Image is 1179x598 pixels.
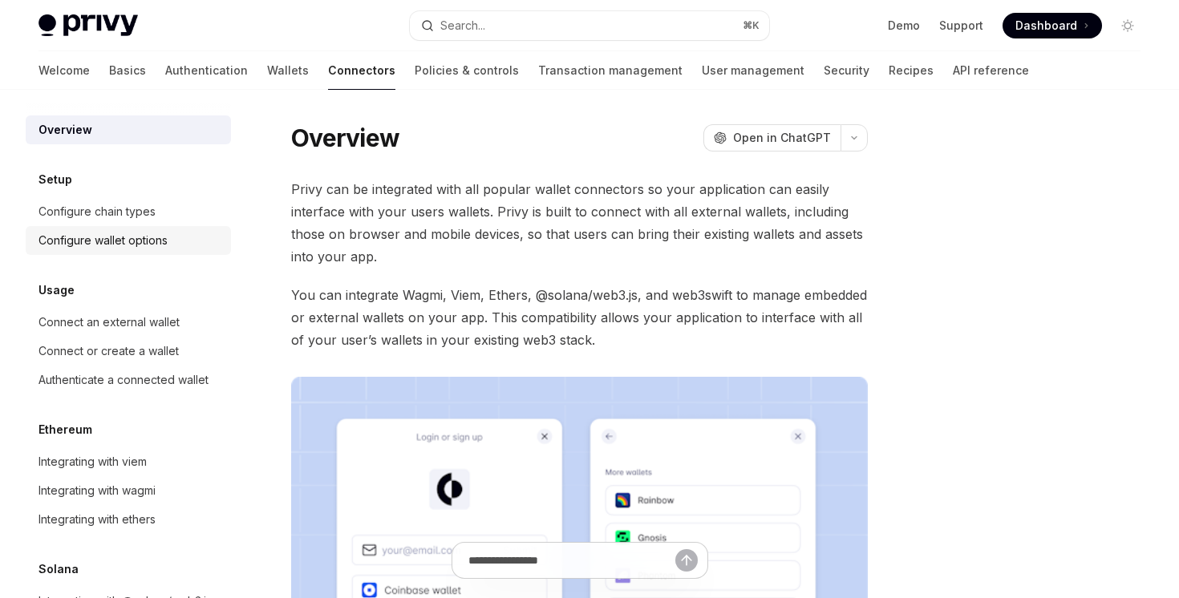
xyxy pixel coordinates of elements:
[38,510,156,529] div: Integrating with ethers
[38,202,156,221] div: Configure chain types
[38,420,92,439] h5: Ethereum
[38,313,180,332] div: Connect an external wallet
[26,476,231,505] a: Integrating with wagmi
[38,560,79,579] h5: Solana
[291,178,868,268] span: Privy can be integrated with all popular wallet connectors so your application can easily interfa...
[109,51,146,90] a: Basics
[38,370,209,390] div: Authenticate a connected wallet
[733,130,831,146] span: Open in ChatGPT
[38,452,147,471] div: Integrating with viem
[675,549,698,572] button: Send message
[38,281,75,300] h5: Usage
[703,124,841,152] button: Open in ChatGPT
[26,308,231,337] a: Connect an external wallet
[415,51,519,90] a: Policies & controls
[538,51,683,90] a: Transaction management
[328,51,395,90] a: Connectors
[26,226,231,255] a: Configure wallet options
[291,123,399,152] h1: Overview
[888,18,920,34] a: Demo
[38,51,90,90] a: Welcome
[291,284,868,351] span: You can integrate Wagmi, Viem, Ethers, @solana/web3.js, and web3swift to manage embedded or exter...
[953,51,1029,90] a: API reference
[38,14,138,37] img: light logo
[824,51,869,90] a: Security
[38,341,179,361] div: Connect or create a wallet
[889,51,934,90] a: Recipes
[267,51,309,90] a: Wallets
[26,366,231,394] a: Authenticate a connected wallet
[26,447,231,476] a: Integrating with viem
[1003,13,1102,38] a: Dashboard
[38,120,92,139] div: Overview
[38,481,156,500] div: Integrating with wagmi
[410,11,768,40] button: Search...⌘K
[743,19,760,32] span: ⌘ K
[26,115,231,144] a: Overview
[1015,18,1077,34] span: Dashboard
[26,505,231,534] a: Integrating with ethers
[702,51,804,90] a: User management
[440,16,485,35] div: Search...
[165,51,248,90] a: Authentication
[26,197,231,226] a: Configure chain types
[939,18,983,34] a: Support
[38,170,72,189] h5: Setup
[26,337,231,366] a: Connect or create a wallet
[38,231,168,250] div: Configure wallet options
[1115,13,1141,38] button: Toggle dark mode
